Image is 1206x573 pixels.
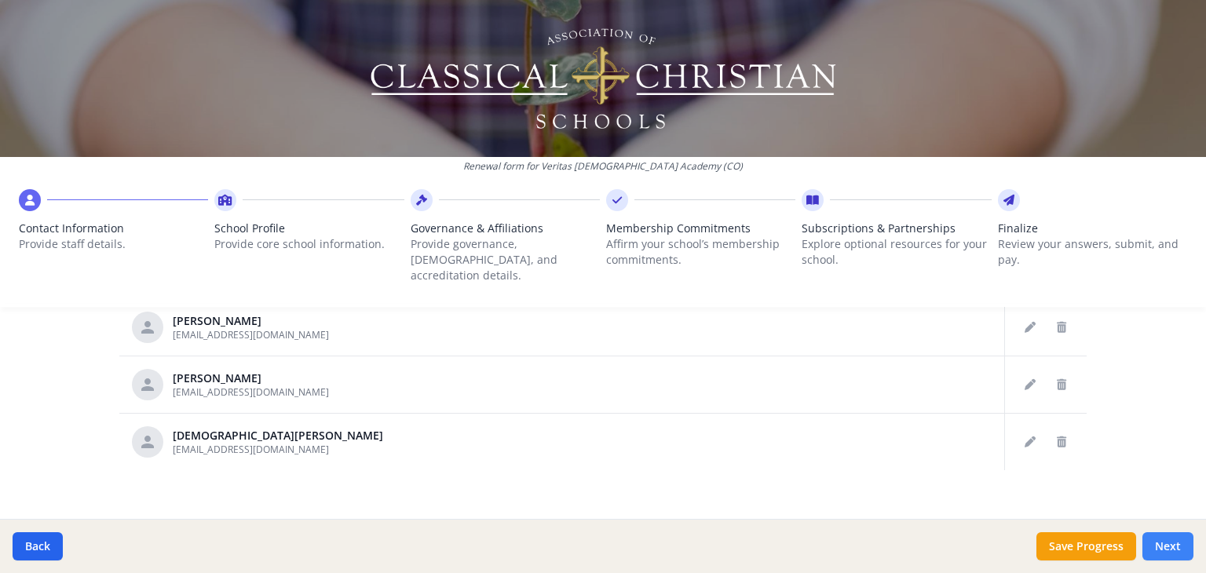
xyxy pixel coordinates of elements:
[19,221,208,236] span: Contact Information
[1018,372,1043,397] button: Edit staff
[411,236,600,283] p: Provide governance, [DEMOGRAPHIC_DATA], and accreditation details.
[173,428,383,443] div: [DEMOGRAPHIC_DATA][PERSON_NAME]
[1018,315,1043,340] button: Edit staff
[1049,315,1074,340] button: Delete staff
[173,313,329,329] div: [PERSON_NAME]
[802,236,991,268] p: Explore optional resources for your school.
[214,236,404,252] p: Provide core school information.
[802,221,991,236] span: Subscriptions & Partnerships
[411,221,600,236] span: Governance & Affiliations
[19,236,208,252] p: Provide staff details.
[606,221,795,236] span: Membership Commitments
[173,385,329,399] span: [EMAIL_ADDRESS][DOMAIN_NAME]
[1049,372,1074,397] button: Delete staff
[998,236,1187,268] p: Review your answers, submit, and pay.
[214,221,404,236] span: School Profile
[606,236,795,268] p: Affirm your school’s membership commitments.
[173,443,329,456] span: [EMAIL_ADDRESS][DOMAIN_NAME]
[1018,429,1043,454] button: Edit staff
[173,370,329,386] div: [PERSON_NAME]
[368,24,839,133] img: Logo
[1049,429,1074,454] button: Delete staff
[998,221,1187,236] span: Finalize
[173,328,329,341] span: [EMAIL_ADDRESS][DOMAIN_NAME]
[13,532,63,560] button: Back
[1142,532,1193,560] button: Next
[1036,532,1136,560] button: Save Progress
